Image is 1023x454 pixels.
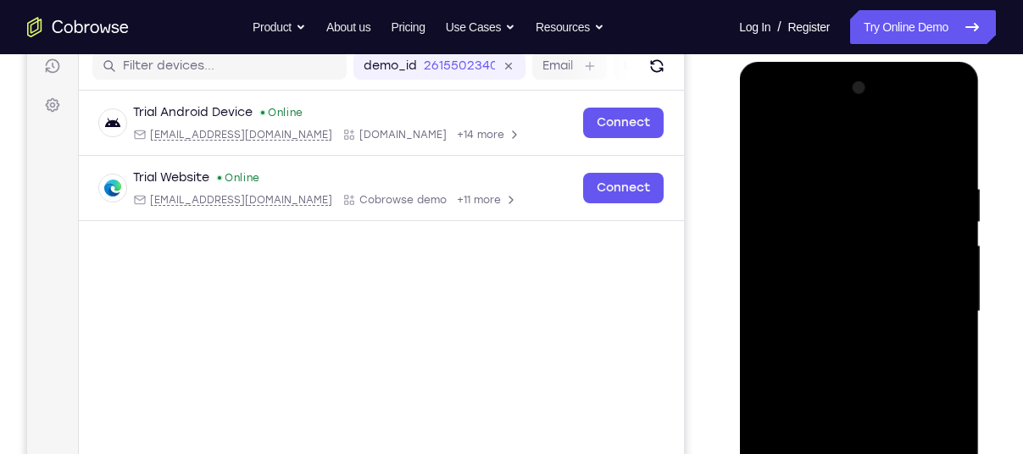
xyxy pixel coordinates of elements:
[123,126,305,140] span: android@example.com
[515,56,546,73] label: Email
[52,154,657,219] div: Open device details
[234,109,237,113] div: New devices found.
[189,169,233,183] div: Online
[332,191,420,205] span: Cobrowse demo
[315,191,420,205] div: App
[191,174,194,178] div: New devices found.
[96,56,309,73] input: Filter devices...
[850,10,996,44] a: Try Online Demo
[253,10,306,44] button: Product
[332,126,420,140] span: Cobrowse.io
[123,191,305,205] span: web@example.com
[106,168,182,185] div: Trial Website
[106,102,225,119] div: Trial Android Device
[556,106,637,136] a: Connect
[391,10,425,44] a: Pricing
[315,126,420,140] div: App
[326,10,370,44] a: About us
[27,17,129,37] a: Go to the home page
[739,10,770,44] a: Log In
[597,56,640,73] label: User ID
[616,51,643,78] button: Refresh
[65,10,158,37] h1: Connect
[777,17,781,37] span: /
[336,56,390,73] label: demo_id
[430,126,477,140] span: +14 more
[52,89,657,154] div: Open device details
[446,10,515,44] button: Use Cases
[106,126,305,140] div: Email
[536,10,604,44] button: Resources
[556,171,637,202] a: Connect
[430,191,474,205] span: +11 more
[232,104,276,118] div: Online
[788,10,830,44] a: Register
[106,191,305,205] div: Email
